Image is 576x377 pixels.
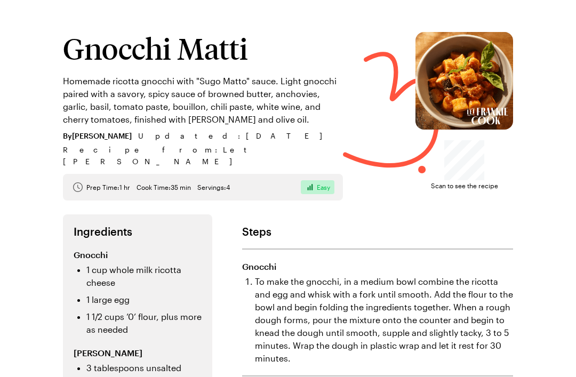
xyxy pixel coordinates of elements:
span: Updated : [DATE] [138,130,333,142]
span: Prep Time: 1 hr [86,183,130,191]
p: Homemade ricotta gnocchi with "Sugo Matto" sauce. Light gnocchi paired with a savory, spicy sauce... [63,75,343,126]
span: Servings: 4 [197,183,230,191]
img: Gnocchi Matti [415,32,513,130]
li: To make the gnocchi, in a medium bowl combine the ricotta and egg and whisk with a fork until smo... [255,275,513,365]
span: Scan to see the recipe [431,180,498,191]
li: 1 1/2 cups ’0’ flour, plus more as needed [86,310,202,336]
li: 1 cup whole milk ricotta cheese [86,263,202,289]
h3: Gnocchi [74,248,202,261]
span: Recipe from: Let [PERSON_NAME] [63,144,343,167]
span: By [PERSON_NAME] [63,130,132,142]
li: 1 large egg [86,293,202,306]
h1: Gnocchi Matti [63,32,343,64]
h3: [PERSON_NAME] [74,347,202,359]
h3: Gnocchi [242,260,513,273]
span: Easy [317,183,330,191]
span: Cook Time: 35 min [137,183,191,191]
h2: Ingredients [74,225,202,238]
h2: Steps [242,225,513,238]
